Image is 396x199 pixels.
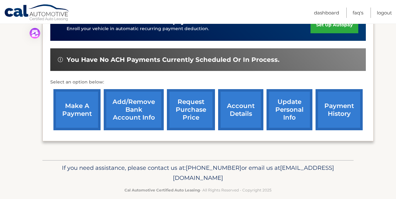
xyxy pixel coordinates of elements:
[377,8,392,18] a: Logout
[311,17,358,33] a: set up autopay
[173,164,334,181] span: [EMAIL_ADDRESS][DOMAIN_NAME]
[58,57,63,62] img: alert-white.svg
[167,89,215,130] a: request purchase price
[124,188,200,192] strong: Cal Automotive Certified Auto Leasing
[218,89,263,130] a: account details
[104,89,164,130] a: Add/Remove bank account info
[47,187,349,193] p: - All Rights Reserved - Copyright 2025
[353,8,363,18] a: FAQ's
[267,89,312,130] a: update personal info
[4,4,70,22] a: Cal Automotive
[67,25,311,32] p: Enroll your vehicle in automatic recurring payment deduction.
[67,56,279,64] span: You have no ACH payments currently scheduled or in process.
[50,78,366,86] p: Select an option below:
[53,89,101,130] a: make a payment
[47,163,349,183] p: If you need assistance, please contact us at: or email us at
[186,164,241,171] span: [PHONE_NUMBER]
[314,8,339,18] a: Dashboard
[316,89,363,130] a: payment history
